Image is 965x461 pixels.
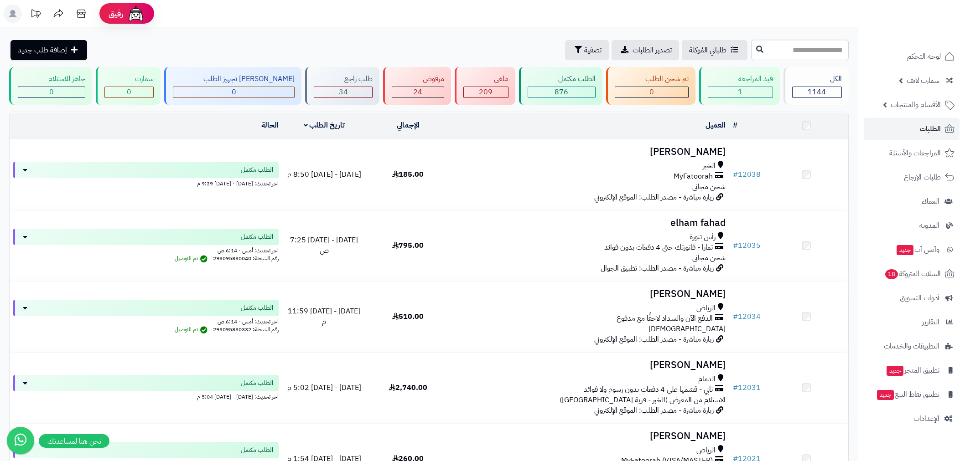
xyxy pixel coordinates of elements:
span: 876 [555,87,568,97]
a: طلب راجع 34 [303,67,381,105]
a: الطلب مكتمل 876 [517,67,604,105]
span: رقم الشحنة: 293095830332 [213,325,279,333]
a: تطبيق المتجرجديد [864,359,960,381]
a: [PERSON_NAME] تجهيز الطلب 0 [162,67,303,105]
span: 0 [232,87,236,97]
span: 34 [339,87,348,97]
span: تمارا - فاتورتك حتى 4 دفعات بدون فوائد [604,242,713,253]
a: التطبيقات والخدمات [864,335,960,357]
div: الطلب مكتمل [528,74,596,84]
span: [DATE] - [DATE] 5:02 م [287,382,361,393]
span: التقارير [922,316,939,328]
span: تم التوصيل [175,254,210,262]
a: تصدير الطلبات [612,40,679,60]
a: أدوات التسويق [864,287,960,309]
span: زيارة مباشرة - مصدر الطلب: الموقع الإلكتروني [594,192,714,203]
span: شحن مجاني [692,252,726,263]
div: 0 [173,87,294,97]
span: الطلب مكتمل [241,379,273,388]
span: الطلبات [920,123,941,135]
span: 0 [649,87,654,97]
h3: [PERSON_NAME] [454,360,726,370]
a: قيد المراجعه 1 [697,67,782,105]
img: ai-face.png [127,5,145,23]
span: طلباتي المُوكلة [689,45,726,56]
a: التقارير [864,311,960,333]
a: الإعدادات [864,408,960,430]
span: تصدير الطلبات [633,45,672,56]
span: وآتس آب [896,243,939,256]
a: تطبيق نقاط البيعجديد [864,384,960,405]
span: MyFatoorah [674,171,713,182]
a: #12031 [733,382,761,393]
span: أدوات التسويق [900,292,939,304]
a: السلات المتروكة18 [864,263,960,285]
a: جاهز للاستلام 0 [7,67,94,105]
a: #12034 [733,311,761,322]
span: سمارت لايف [907,74,939,87]
div: اخر تحديث: [DATE] - [DATE] 5:04 م [13,391,279,401]
span: تم التوصيل [175,325,210,333]
span: 510.00 [392,311,424,322]
div: قيد المراجعه [708,74,773,84]
a: المدونة [864,215,960,236]
a: طلبات الإرجاع [864,166,960,188]
a: مرفوض 24 [381,67,452,105]
span: الطلب مكتمل [241,303,273,312]
span: 185.00 [392,169,424,180]
a: سمارت 0 [94,67,162,105]
a: تاريخ الطلب [304,120,345,131]
span: 0 [127,87,131,97]
div: اخر تحديث: [DATE] - [DATE] 9:39 م [13,178,279,188]
a: المراجعات والأسئلة [864,142,960,164]
span: جديد [887,366,903,376]
div: 24 [392,87,443,97]
a: تم شحن الطلب 0 [604,67,697,105]
span: 209 [479,87,493,97]
span: رأس تنورة [690,232,716,242]
span: الطلب مكتمل [241,165,273,174]
span: لوحة التحكم [907,50,941,63]
span: 1144 [808,87,826,97]
span: إضافة طلب جديد [18,45,67,56]
div: 0 [615,87,688,97]
span: جديد [897,245,913,255]
span: # [733,240,738,251]
div: جاهز للاستلام [18,74,85,84]
a: الكل1144 [782,67,851,105]
span: زيارة مباشرة - مصدر الطلب: تطبيق الجوال [601,263,714,274]
span: # [733,382,738,393]
div: [PERSON_NAME] تجهيز الطلب [173,74,295,84]
span: # [733,311,738,322]
span: زيارة مباشرة - مصدر الطلب: الموقع الإلكتروني [594,334,714,345]
span: الرياض [696,445,716,456]
h3: [PERSON_NAME] [454,147,726,157]
h3: elham fahad [454,218,726,228]
span: الاستلام من المعرض (الخبر - قرية [GEOGRAPHIC_DATA]) [560,394,726,405]
span: [DATE] - [DATE] 11:59 م [288,306,360,327]
span: [DATE] - [DATE] 7:25 ص [290,235,358,256]
a: إضافة طلب جديد [10,40,87,60]
a: ملغي 209 [453,67,517,105]
a: # [733,120,737,131]
span: 0 [49,87,54,97]
span: رقم الشحنة: 293095830040 [213,254,279,262]
div: الكل [792,74,842,84]
a: #12038 [733,169,761,180]
a: الحالة [261,120,279,131]
span: [DEMOGRAPHIC_DATA] [649,323,726,334]
span: جديد [877,390,894,400]
span: [DATE] - [DATE] 8:50 م [287,169,361,180]
span: رفيق [109,8,123,19]
button: تصفية [565,40,609,60]
div: سمارت [104,74,154,84]
span: الرياض [696,303,716,313]
a: العميل [706,120,726,131]
div: ملغي [463,74,508,84]
span: المراجعات والأسئلة [889,147,941,159]
div: اخر تحديث: أمس - 6:14 ص [13,245,279,255]
div: مرفوض [392,74,444,84]
div: تم شحن الطلب [615,74,689,84]
a: #12035 [733,240,761,251]
span: 1 [738,87,742,97]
